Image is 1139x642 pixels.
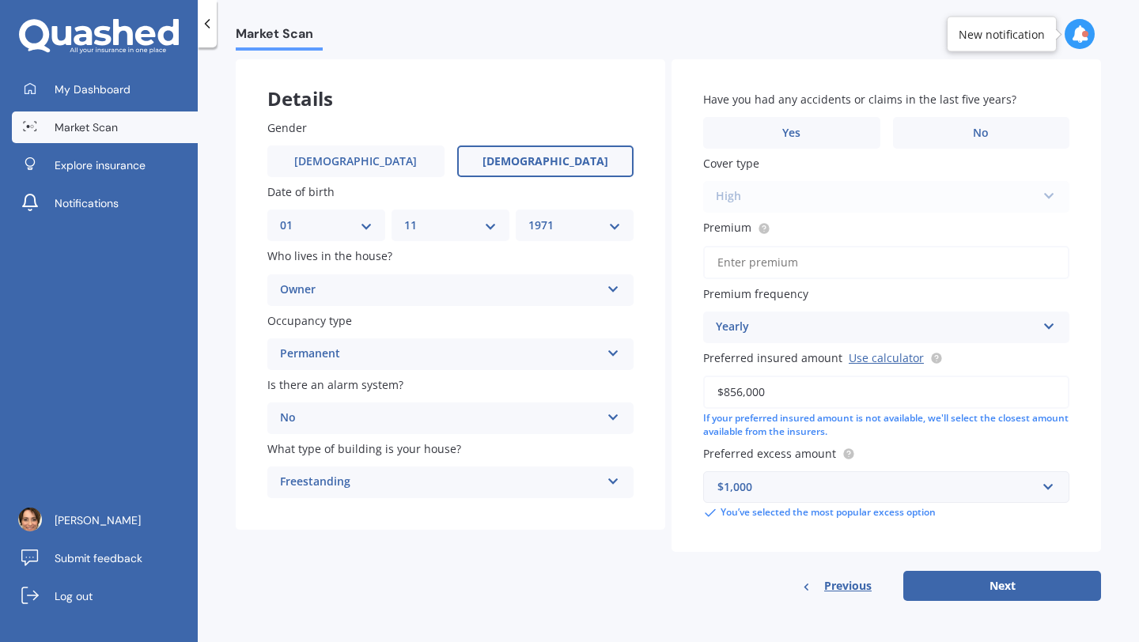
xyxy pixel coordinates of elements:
[973,127,989,140] span: No
[12,74,198,105] a: My Dashboard
[703,246,1069,279] input: Enter premium
[903,571,1101,601] button: Next
[12,149,198,181] a: Explore insurance
[294,155,417,168] span: [DEMOGRAPHIC_DATA]
[55,81,131,97] span: My Dashboard
[55,195,119,211] span: Notifications
[12,580,198,612] a: Log out
[703,92,1016,107] span: Have you had any accidents or claims in the last five years?
[55,119,118,135] span: Market Scan
[849,350,924,365] a: Use calculator
[703,221,751,236] span: Premium
[703,156,759,171] span: Cover type
[267,120,307,135] span: Gender
[782,127,800,140] span: Yes
[267,184,335,199] span: Date of birth
[55,588,93,604] span: Log out
[703,286,808,301] span: Premium frequency
[267,313,352,328] span: Occupancy type
[12,111,198,143] a: Market Scan
[703,376,1069,409] input: Enter amount
[482,155,608,168] span: [DEMOGRAPHIC_DATA]
[717,478,1036,496] div: $1,000
[703,446,836,461] span: Preferred excess amount
[280,409,600,428] div: No
[55,512,141,528] span: [PERSON_NAME]
[280,281,600,300] div: Owner
[267,441,461,456] span: What type of building is your house?
[55,157,146,173] span: Explore insurance
[716,318,1036,337] div: Yearly
[267,377,403,392] span: Is there an alarm system?
[280,473,600,492] div: Freestanding
[12,504,198,536] a: [PERSON_NAME]
[236,59,665,107] div: Details
[55,550,142,566] span: Submit feedback
[236,26,323,47] span: Market Scan
[703,350,842,365] span: Preferred insured amount
[703,506,1069,520] div: You’ve selected the most popular excess option
[703,412,1069,439] div: If your preferred insured amount is not available, we'll select the closest amount available from...
[959,26,1045,42] div: New notification
[12,542,198,574] a: Submit feedback
[267,249,392,264] span: Who lives in the house?
[280,345,600,364] div: Permanent
[12,187,198,219] a: Notifications
[824,574,872,598] span: Previous
[18,508,42,531] img: AOh14Gi7CEW1Rz4NWyQ8kjkL3VFU9J3O2CAmceD8uzcX=s96-c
